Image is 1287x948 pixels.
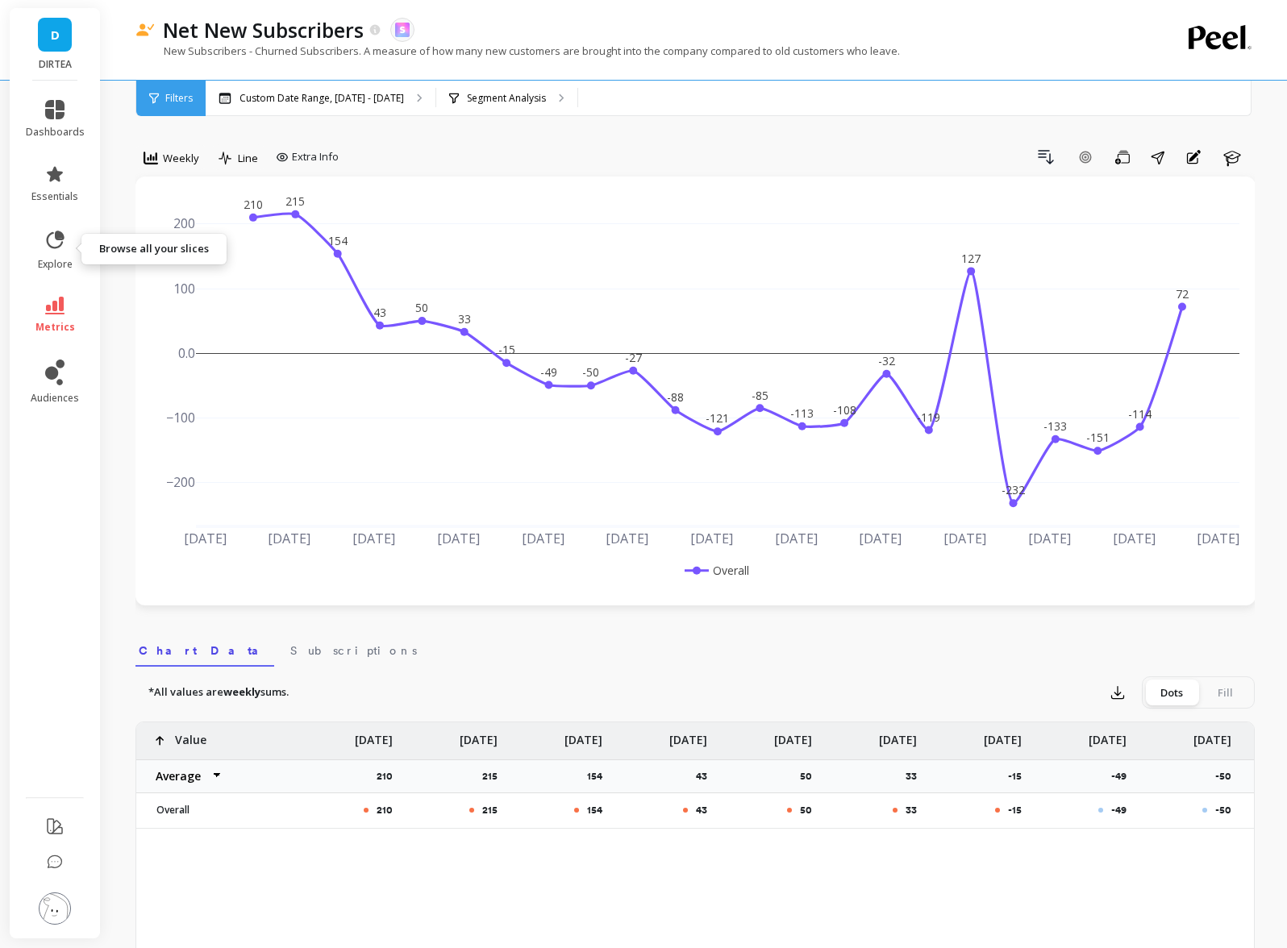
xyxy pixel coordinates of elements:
[148,684,289,701] p: *All values are sums.
[239,92,404,105] p: Custom Date Range, [DATE] - [DATE]
[35,321,75,334] span: metrics
[1198,680,1252,705] div: Fill
[51,26,60,44] span: D
[1215,770,1241,783] p: -50
[906,804,917,817] p: 33
[31,392,79,405] span: audiences
[696,770,717,783] p: 43
[26,126,85,139] span: dashboards
[482,770,507,783] p: 215
[1145,680,1198,705] div: Dots
[238,151,258,166] span: Line
[906,770,927,783] p: 33
[163,16,364,44] p: Net New Subscribers
[1089,722,1127,748] p: [DATE]
[135,23,155,37] img: header icon
[135,630,1255,667] nav: Tabs
[696,804,707,817] p: 43
[460,722,498,748] p: [DATE]
[355,722,393,748] p: [DATE]
[1111,804,1127,817] p: -49
[800,770,822,783] p: 50
[1215,804,1231,817] p: -50
[292,149,339,165] span: Extra Info
[669,722,707,748] p: [DATE]
[163,151,199,166] span: Weekly
[31,190,78,203] span: essentials
[135,44,900,58] p: New Subscribers - Churned Subscribers. A measure of how many new customers are brought into the c...
[38,258,73,271] span: explore
[587,804,602,817] p: 154
[482,804,498,817] p: 215
[774,722,812,748] p: [DATE]
[377,804,393,817] p: 210
[1008,770,1031,783] p: -15
[175,722,206,748] p: Value
[879,722,917,748] p: [DATE]
[139,642,271,659] span: Chart Data
[223,684,260,699] strong: weekly
[564,722,602,748] p: [DATE]
[467,92,546,105] p: Segment Analysis
[587,770,612,783] p: 154
[800,804,812,817] p: 50
[165,92,193,105] span: Filters
[395,23,410,37] img: api.skio.svg
[290,642,417,659] span: Subscriptions
[26,58,85,71] p: DIRTEA
[984,722,1022,748] p: [DATE]
[147,804,288,817] p: Overall
[39,892,71,925] img: profile picture
[377,770,402,783] p: 210
[1193,722,1231,748] p: [DATE]
[1111,770,1136,783] p: -49
[1008,804,1022,817] p: -15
